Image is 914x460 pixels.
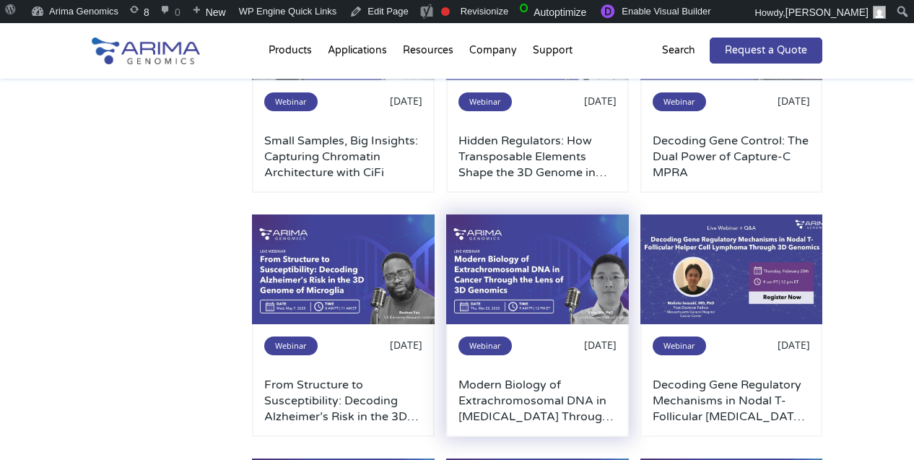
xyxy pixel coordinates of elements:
[458,377,617,425] a: Modern Biology of Extrachromosomal DNA in [MEDICAL_DATA] Through the Lens of 3D Genomics
[785,6,869,18] span: [PERSON_NAME]
[458,92,512,111] span: Webinar
[640,214,823,324] img: February-2025-Webinar-Cover-1-500x300.jpg
[458,133,617,181] a: Hidden Regulators: How Transposable Elements Shape the 3D Genome in [GEOGRAPHIC_DATA] [MEDICAL_DATA]
[264,337,318,355] span: Webinar
[662,41,695,60] p: Search
[584,338,617,352] span: [DATE]
[264,133,422,181] a: Small Samples, Big Insights: Capturing Chromatin Architecture with CiFi
[653,133,811,181] a: Decoding Gene Control: The Dual Power of Capture-C MPRA
[446,214,629,324] img: March-2025-Webinar-1-500x300.jpg
[264,377,422,425] a: From Structure to Susceptibility: Decoding Alzheimer’s Risk in the 3D Genome of [MEDICAL_DATA]
[252,214,435,324] img: May-9-2025-Webinar-2-500x300.jpg
[778,94,810,108] span: [DATE]
[390,94,422,108] span: [DATE]
[653,92,706,111] span: Webinar
[584,94,617,108] span: [DATE]
[458,337,512,355] span: Webinar
[92,38,200,64] img: Arima-Genomics-logo
[653,377,811,425] a: Decoding Gene Regulatory Mechanisms in Nodal T-Follicular [MEDICAL_DATA] [MEDICAL_DATA] Through 3...
[264,92,318,111] span: Webinar
[653,337,706,355] span: Webinar
[441,7,450,16] div: Focus keyphrase not set
[778,338,810,352] span: [DATE]
[390,338,422,352] span: [DATE]
[710,38,822,64] a: Request a Quote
